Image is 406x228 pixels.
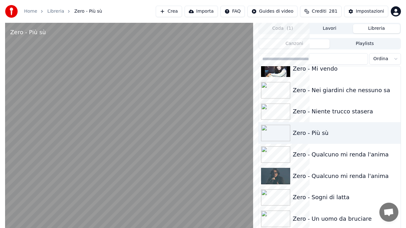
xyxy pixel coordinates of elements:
div: Zero - Qualcuno mi renda l'anima [293,150,398,159]
a: Libreria [47,8,64,15]
nav: breadcrumb [24,8,102,15]
span: Ordina [373,56,388,62]
div: Zero - Più sù [293,129,398,137]
button: Crea [156,6,182,17]
span: 281 [329,8,337,15]
div: Zero - Qualcuno mi renda l'anima [293,172,398,180]
a: Home [24,8,37,15]
div: Impostazioni [356,8,384,15]
button: Playlists [330,39,400,48]
div: Zero - Più sù [10,28,46,37]
span: Zero - Più sù [74,8,102,15]
button: Lavori [306,24,353,33]
a: Aprire la chat [379,203,398,222]
button: Crediti281 [300,6,342,17]
div: Zero - Sogni di latta [293,193,398,202]
span: Crediti [312,8,326,15]
button: Importa [185,6,218,17]
button: Canzoni [259,39,330,48]
div: Zero - Niente trucco stasera [293,107,398,116]
button: FAQ [220,6,245,17]
button: Coda [259,24,306,33]
div: Zero - Un uomo da bruciare [293,214,398,223]
img: youka [5,5,18,18]
div: Zero - Nei giardini che nessuno sa [293,86,398,95]
button: Impostazioni [344,6,388,17]
button: Libreria [353,24,400,33]
span: ( 1 ) [287,25,293,32]
div: Zero - Mi vendo [293,64,398,73]
button: Guides di video [247,6,298,17]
